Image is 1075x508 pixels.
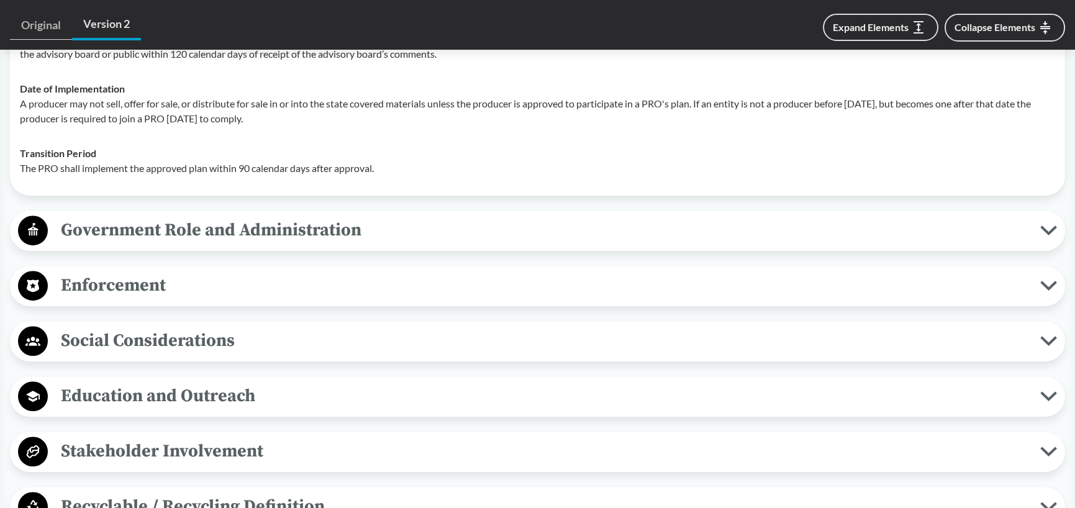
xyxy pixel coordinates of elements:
span: Enforcement [48,271,1040,299]
a: Version 2 [72,10,141,40]
button: Enforcement [14,270,1061,302]
span: Government Role and Administration [48,216,1040,244]
strong: Transition Period [20,147,96,159]
button: Government Role and Administration [14,215,1061,247]
p: A producer may not sell, offer for sale, or distribute for sale in or into the state covered mate... [20,96,1055,126]
strong: Date of Implementation [20,83,125,94]
p: The PRO shall implement the approved plan within 90 calendar days after approval. [20,161,1055,176]
a: Original [10,11,72,40]
button: Expand Elements [823,14,938,41]
button: Social Considerations [14,325,1061,357]
span: Social Considerations [48,327,1040,355]
button: Collapse Elements [945,14,1065,42]
button: Education and Outreach [14,381,1061,412]
button: Stakeholder Involvement [14,436,1061,468]
span: Education and Outreach [48,382,1040,410]
span: Stakeholder Involvement [48,437,1040,465]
